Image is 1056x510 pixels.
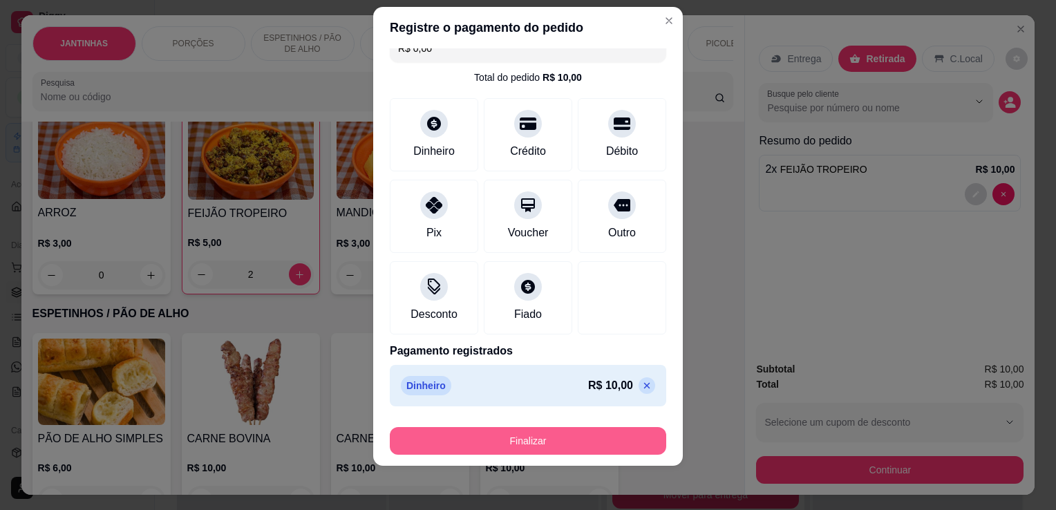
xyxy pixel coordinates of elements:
[401,376,451,395] p: Dinheiro
[474,70,582,84] div: Total do pedido
[658,10,680,32] button: Close
[413,143,455,160] div: Dinheiro
[510,143,546,160] div: Crédito
[606,143,638,160] div: Débito
[608,225,636,241] div: Outro
[398,35,658,62] input: Ex.: hambúrguer de cordeiro
[588,377,633,394] p: R$ 10,00
[373,7,683,48] header: Registre o pagamento do pedido
[514,306,542,323] div: Fiado
[508,225,549,241] div: Voucher
[426,225,442,241] div: Pix
[411,306,458,323] div: Desconto
[390,343,666,359] p: Pagamento registrados
[390,427,666,455] button: Finalizar
[543,70,582,84] div: R$ 10,00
